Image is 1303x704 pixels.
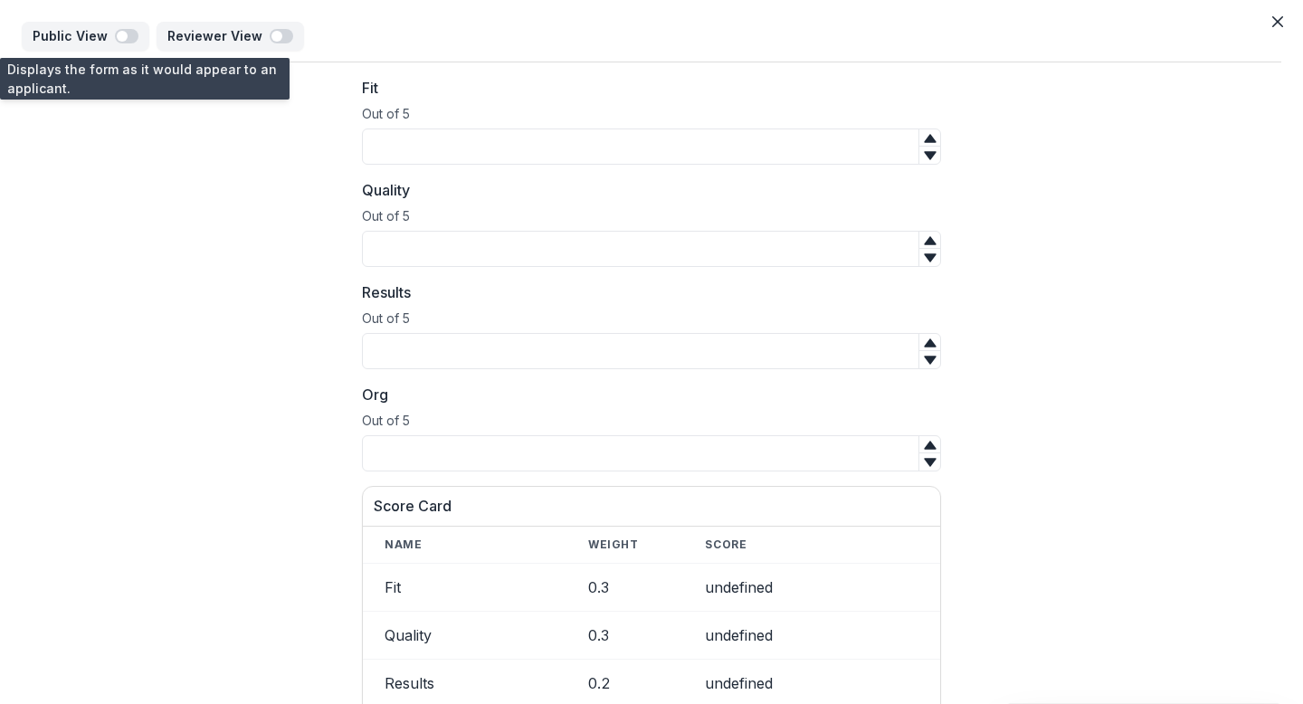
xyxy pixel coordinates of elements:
td: Fit [363,564,566,612]
p: Org [362,384,388,405]
p: Fit [362,77,378,99]
p: Public View [33,29,115,44]
td: undefined [683,612,940,660]
p: Reviewer View [167,29,270,44]
h3: Score Card [374,498,929,515]
button: Reviewer View [157,22,304,51]
th: Score [683,527,940,564]
div: Out of 5 [362,208,941,231]
td: undefined [683,564,940,612]
td: 0.3 [566,612,683,660]
td: 0.3 [566,564,683,612]
button: Close [1263,7,1292,36]
div: Out of 5 [362,106,941,128]
th: Weight [566,527,683,564]
button: Public View [22,22,149,51]
div: Out of 5 [362,310,941,333]
td: Quality [363,612,566,660]
div: Out of 5 [362,413,941,435]
th: Name [363,527,566,564]
p: Results [362,281,411,303]
p: Quality [362,179,410,201]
